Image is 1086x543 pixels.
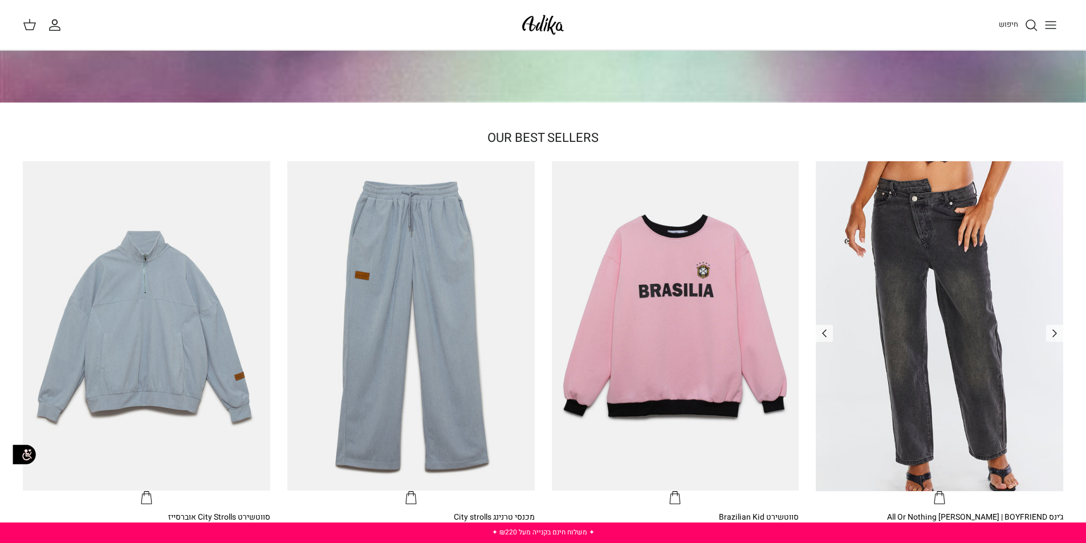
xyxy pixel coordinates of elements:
div: מכנסי טרנינג City strolls [287,511,535,524]
img: accessibility_icon02.svg [9,439,40,471]
span: חיפוש [999,19,1018,30]
a: מכנסי טרנינג City strolls [287,161,535,505]
a: החשבון שלי [48,18,66,32]
a: חיפוש [999,18,1038,32]
button: Toggle menu [1038,13,1063,38]
div: סווטשירט Brazilian Kid [552,511,799,524]
a: ג׳ינס All Or Nothing [PERSON_NAME] | BOYFRIEND 186.90 ₪ 219.90 ₪ [816,511,1063,537]
a: סווטשירט City Strolls אוברסייז [23,161,270,505]
a: ג׳ינס All Or Nothing קריס-קרוס | BOYFRIEND [816,161,1063,505]
div: ג׳ינס All Or Nothing [PERSON_NAME] | BOYFRIEND [816,511,1063,524]
a: Previous [816,325,833,342]
div: סווטשירט City Strolls אוברסייז [23,511,270,524]
a: OUR BEST SELLERS [487,129,599,147]
a: מכנסי טרנינג City strolls 152.90 ₪ 179.90 ₪ [287,511,535,537]
a: Previous [1046,325,1063,342]
img: Adika IL [519,11,567,38]
a: סווטשירט City Strolls אוברסייז 152.90 ₪ 179.90 ₪ [23,511,270,537]
a: ✦ משלוח חינם בקנייה מעל ₪220 ✦ [492,527,595,537]
a: סווטשירט Brazilian Kid 118.90 ₪ 139.90 ₪ [552,511,799,537]
a: סווטשירט Brazilian Kid [552,161,799,505]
